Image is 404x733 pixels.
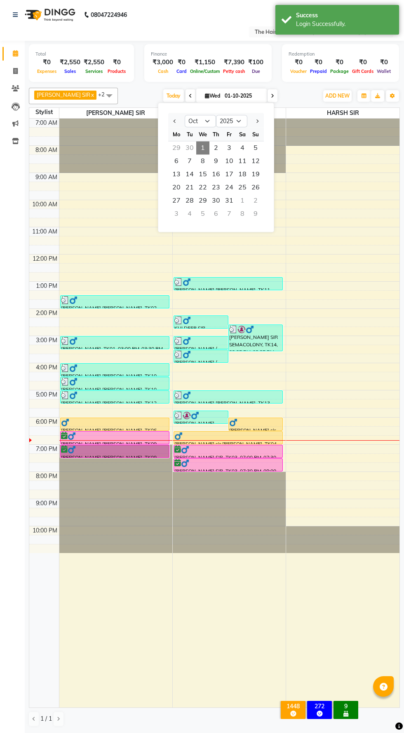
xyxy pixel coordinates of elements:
[216,115,247,128] select: Select year
[308,58,329,67] div: ₹0
[91,3,127,26] b: 08047224946
[174,432,282,444] div: [PERSON_NAME] sir [PERSON_NAME], TK04, 06:30 PM-07:00 PM, [PERSON_NAME] Tream Shape / Clean shave
[29,108,59,117] div: Stylist
[236,154,249,168] div: Saturday, October 11, 2025
[223,207,236,220] div: Friday, November 7, 2025
[151,51,265,58] div: Finance
[289,51,392,58] div: Redemption
[34,390,59,399] div: 5:00 PM
[325,93,350,99] span: ADD NEW
[61,391,169,403] div: [PERSON_NAME] [PERSON_NAME], TK12, 05:00 PM-05:30 PM, HAIRCUT' S (MEN)
[249,181,262,194] span: 26
[249,154,262,168] div: Sunday, October 12, 2025
[34,282,59,290] div: 1:00 PM
[188,68,221,74] span: Online/Custom
[289,68,308,74] span: Voucher
[174,459,282,471] div: [PERSON_NAME] SIR, TK03, 07:30 PM-08:00 PM, [PERSON_NAME] Tream Shape / Clean shave
[174,445,282,458] div: [PERSON_NAME] SIR, TK03, 07:00 PM-07:30 PM, HAIRCUT' S (MEN)
[350,58,375,67] div: ₹0
[209,128,223,141] div: Th
[209,154,223,168] span: 9
[63,68,78,74] span: Sales
[31,526,59,535] div: 10:00 PM
[35,58,58,67] div: ₹0
[250,68,262,74] span: Due
[196,154,209,168] span: 8
[170,154,183,168] div: Monday, October 6, 2025
[170,168,183,181] div: Monday, October 13, 2025
[254,114,261,128] button: Next month
[174,391,282,403] div: [PERSON_NAME] [PERSON_NAME], TK13, 05:00 PM-05:30 PM, HAIRCUT' S (MEN)
[236,154,249,168] span: 11
[296,11,393,20] div: Success
[196,207,209,220] div: Wednesday, November 5, 2025
[34,173,59,182] div: 9:00 AM
[61,336,169,349] div: [PERSON_NAME], TK01, 03:00 PM-03:30 PM, HAIRCUT' S (MEN)
[170,128,183,141] div: Mo
[209,194,223,207] div: Thursday, October 30, 2025
[236,141,249,154] span: 4
[329,58,350,67] div: ₹0
[183,207,196,220] div: Tuesday, November 4, 2025
[61,445,169,458] div: [PERSON_NAME] [PERSON_NAME], TK09, 07:00 PM-07:30 PM, [PERSON_NAME] Tream Shape / Clean shave
[170,141,183,154] div: Monday, September 29, 2025
[58,58,82,67] div: ₹2,550
[183,194,196,207] div: Tuesday, October 28, 2025
[31,200,59,209] div: 10:00 AM
[183,128,196,141] div: Tu
[249,181,262,194] div: Sunday, October 26, 2025
[174,336,228,349] div: [PERSON_NAME] / [PERSON_NAME] [PERSON_NAME] TIMBER, TK08, 03:00 PM-03:30 PM, HAIRCUT' S (MEN)
[183,154,196,168] span: 7
[31,227,59,236] div: 11:00 AM
[223,194,236,207] div: Friday, October 31, 2025
[209,168,223,181] div: Thursday, October 16, 2025
[236,168,249,181] span: 18
[185,115,216,128] select: Select month
[196,168,209,181] div: Wednesday, October 15, 2025
[247,58,265,67] div: ₹100
[221,68,247,74] span: Petty cash
[249,154,262,168] span: 12
[188,58,221,67] div: ₹1,150
[90,91,94,98] a: x
[183,181,196,194] span: 21
[236,181,249,194] div: Saturday, October 25, 2025
[61,377,169,390] div: [PERSON_NAME] [PERSON_NAME], TK10, 04:30 PM-05:00 PM, [PERSON_NAME] Tream Shape / Clean shave
[196,128,209,141] div: We
[40,714,52,723] span: 1 / 1
[335,703,357,710] div: 9
[223,141,236,154] span: 3
[170,181,183,194] div: Monday, October 20, 2025
[175,58,188,67] div: ₹0
[34,418,59,426] div: 6:00 PM
[223,168,236,181] div: Friday, October 17, 2025
[249,168,262,181] div: Sunday, October 19, 2025
[170,194,183,207] div: Monday, October 27, 2025
[37,91,90,98] span: [PERSON_NAME] SIR
[249,141,262,154] span: 5
[223,141,236,154] div: Friday, October 3, 2025
[209,168,223,181] span: 16
[35,51,127,58] div: Total
[236,128,249,141] div: Sa
[171,114,179,128] button: Previous month
[308,68,329,74] span: Prepaid
[236,168,249,181] div: Saturday, October 18, 2025
[375,58,392,67] div: ₹0
[209,207,223,220] div: Thursday, November 6, 2025
[174,316,228,328] div: KULDEEP SIR VASTRAL, TK07, 02:15 PM-02:45 PM, [PERSON_NAME] Tream Shape / Clean shave
[183,181,196,194] div: Tuesday, October 21, 2025
[84,68,104,74] span: Services
[296,20,393,28] div: Login Successfully.
[249,128,262,141] div: Su
[209,181,223,194] div: Thursday, October 23, 2025
[34,336,59,345] div: 3:00 PM
[183,168,196,181] span: 14
[209,154,223,168] div: Thursday, October 9, 2025
[183,141,196,154] div: Tuesday, September 30, 2025
[221,58,247,67] div: ₹7,390
[106,68,127,74] span: Products
[82,58,106,67] div: ₹2,550
[163,89,184,102] span: Today
[59,108,172,118] span: [PERSON_NAME] SIR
